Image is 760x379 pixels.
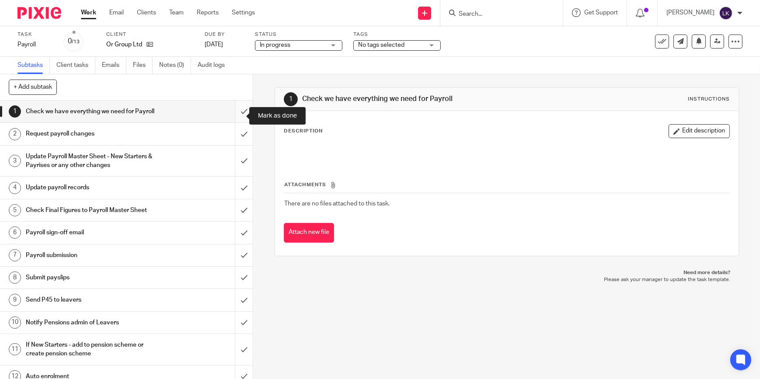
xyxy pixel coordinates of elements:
div: 2 [9,128,21,140]
button: + Add subtask [9,80,57,94]
a: Subtasks [17,57,50,74]
p: Description [284,128,323,135]
div: 8 [9,271,21,284]
h1: Check we have everything we need for Payroll [302,94,525,104]
h1: Payroll sign-off email [26,226,160,239]
span: Attachments [284,182,326,187]
h1: If New Starters - add to pension scheme or create pension scheme [26,338,160,361]
div: Payroll [17,40,52,49]
h1: Send P45 to leavers [26,293,160,306]
h1: Payroll submission [26,249,160,262]
div: 1 [284,92,298,106]
div: 5 [9,204,21,216]
div: 9 [9,294,21,306]
h1: Submit payslips [26,271,160,284]
div: 10 [9,316,21,329]
span: In progress [260,42,290,48]
h1: Update Payroll Master Sheet - New Starters & Payrises or any other changes [26,150,160,172]
a: Notes (0) [159,57,191,74]
a: Audit logs [198,57,231,74]
label: Tags [353,31,441,38]
h1: Request payroll changes [26,127,160,140]
a: Settings [232,8,255,17]
a: Clients [137,8,156,17]
div: 4 [9,182,21,194]
a: Email [109,8,124,17]
div: 1 [9,105,21,118]
h1: Notify Pensions admin of Leavers [26,316,160,329]
span: There are no files attached to this task. [284,201,390,207]
a: Emails [102,57,126,74]
a: Team [169,8,184,17]
button: Edit description [669,124,730,138]
span: Get Support [584,10,618,16]
h1: Check we have everything we need for Payroll [26,105,160,118]
span: [DATE] [205,42,223,48]
div: 7 [9,249,21,261]
h1: Check Final Figures to Payroll Master Sheet [26,204,160,217]
div: 6 [9,226,21,239]
label: Status [255,31,342,38]
label: Client [106,31,194,38]
span: No tags selected [358,42,404,48]
div: 11 [9,343,21,355]
img: Pixie [17,7,61,19]
p: Or Group Ltd [106,40,142,49]
small: /13 [72,39,80,44]
img: svg%3E [719,6,733,20]
label: Due by [205,31,244,38]
label: Task [17,31,52,38]
div: 0 [68,36,80,46]
button: Attach new file [284,223,334,243]
p: Please ask your manager to update the task template. [283,276,730,283]
p: Need more details? [283,269,730,276]
h1: Update payroll records [26,181,160,194]
div: 3 [9,155,21,167]
input: Search [458,10,537,18]
p: [PERSON_NAME] [666,8,715,17]
a: Reports [197,8,219,17]
a: Work [81,8,96,17]
a: Client tasks [56,57,95,74]
a: Files [133,57,153,74]
div: Instructions [688,96,730,103]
